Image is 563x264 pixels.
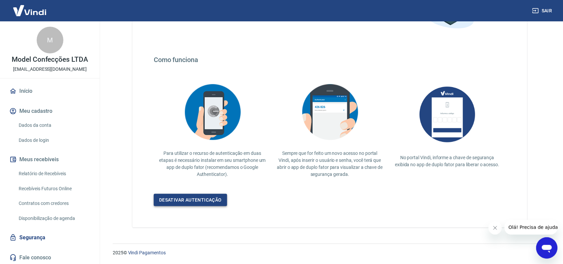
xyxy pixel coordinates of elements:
[489,221,502,235] iframe: Fechar mensagem
[536,237,558,259] iframe: Botão para abrir a janela de mensagens
[16,118,92,132] a: Dados da conta
[531,5,555,17] button: Sair
[16,167,92,181] a: Relatório de Recebíveis
[8,0,51,21] img: Vindi
[8,104,92,118] button: Meu cadastro
[16,197,92,210] a: Contratos com credores
[16,182,92,196] a: Recebíveis Futuros Online
[113,249,547,256] p: 2025 ©
[159,150,266,178] p: Para utilizar o recurso de autenticação em duas etapas é necessário instalar em seu smartphone um...
[16,134,92,147] a: Dados de login
[8,152,92,167] button: Meus recebíveis
[8,84,92,98] a: Início
[12,56,88,63] p: Model Confecções LTDA
[128,250,166,255] a: Vindi Pagamentos
[154,56,506,64] h4: Como funciona
[154,194,227,206] a: Desativar autenticação
[8,230,92,245] a: Segurança
[13,66,87,73] p: [EMAIL_ADDRESS][DOMAIN_NAME]
[414,80,481,149] img: AUbNX1O5CQAAAABJRU5ErkJggg==
[179,80,246,145] img: explication-mfa2.908d58f25590a47144d3.png
[297,80,363,145] img: explication-mfa3.c449ef126faf1c3e3bb9.png
[37,27,63,53] div: M
[276,150,383,178] p: Sempre que for feito um novo acesso no portal Vindi, após inserir o usuário e senha, você terá qu...
[16,212,92,225] a: Disponibilização de agenda
[4,5,56,10] span: Olá! Precisa de ajuda?
[394,154,501,168] p: No portal Vindi, informe a chave de segurança exibida no app de duplo fator para liberar o acesso.
[505,220,558,235] iframe: Mensagem da empresa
